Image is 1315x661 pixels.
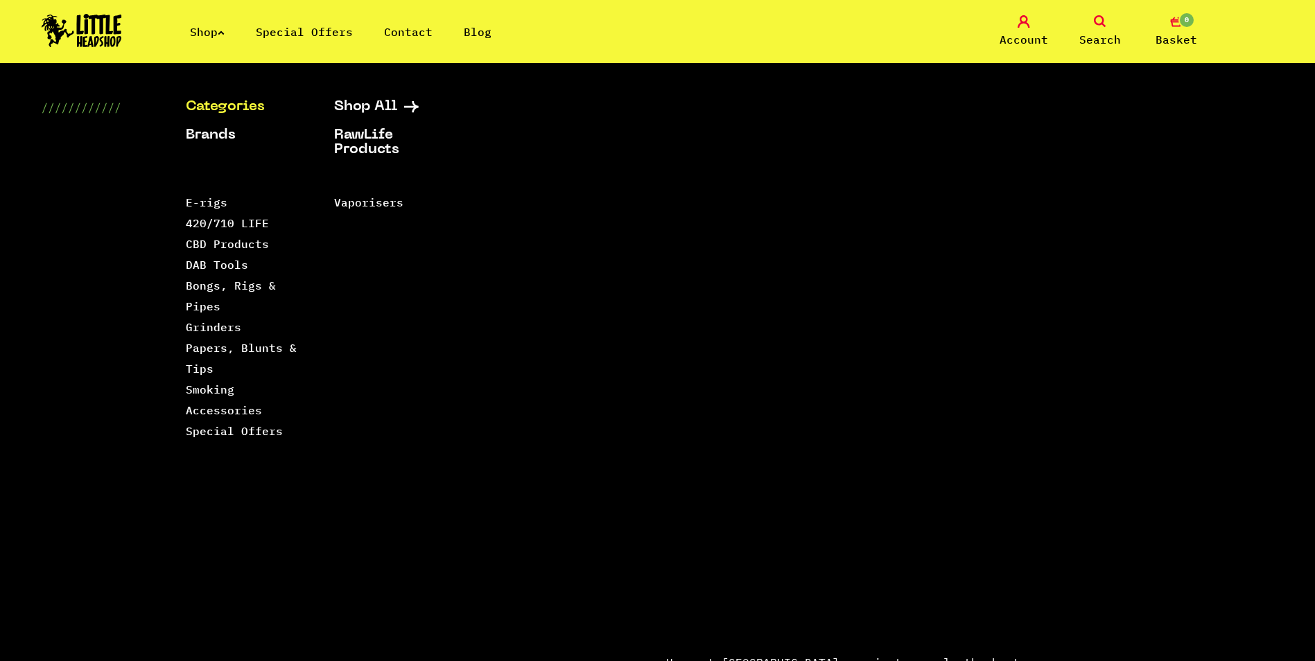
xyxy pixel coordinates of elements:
[384,25,433,39] a: Contact
[186,195,227,209] a: E-rigs
[186,424,283,438] a: Special Offers
[186,279,276,313] a: Bongs, Rigs & Pipes
[186,100,299,114] a: Categories
[334,100,448,114] a: Shop All
[190,25,225,39] a: Shop
[42,14,122,47] img: Little Head Shop Logo
[1156,31,1197,48] span: Basket
[256,25,353,39] a: Special Offers
[1065,15,1135,48] a: Search
[186,237,269,251] a: CBD Products
[186,341,297,376] a: Papers, Blunts & Tips
[1178,12,1195,28] span: 0
[1000,31,1048,48] span: Account
[464,25,491,39] a: Blog
[186,258,248,272] a: DAB Tools
[334,128,448,157] a: RawLife Products
[186,128,299,143] a: Brands
[1079,31,1121,48] span: Search
[186,320,241,334] a: Grinders
[186,216,269,230] a: 420/710 LIFE
[334,195,403,209] a: Vaporisers
[1142,15,1211,48] a: 0 Basket
[186,382,262,417] a: Smoking Accessories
